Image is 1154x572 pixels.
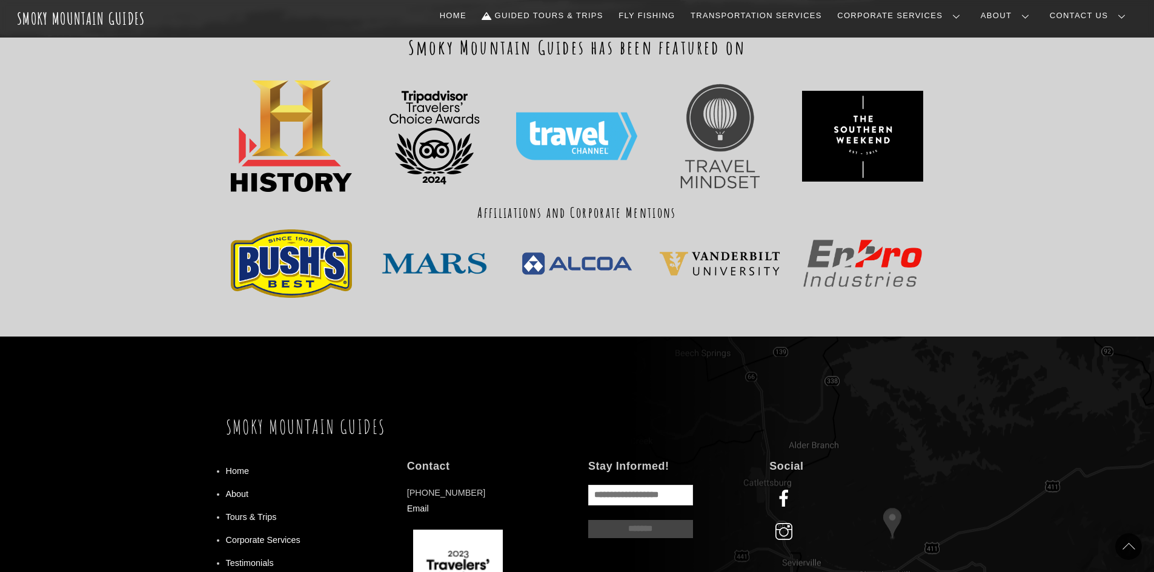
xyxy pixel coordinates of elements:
[516,248,637,280] img: PNGPIX-COM-Alcoa-Logo-PNG-Transparent
[374,70,495,203] img: TC_transparent_BF Logo_L_2024_RGB
[226,489,249,499] a: About
[231,81,352,192] img: PinClipart.com_free-job-clip-art_2123767
[226,415,386,439] a: Smoky Mountain Guides
[407,485,566,517] p: [PHONE_NUMBER]
[769,527,803,537] a: instagram
[407,459,566,473] h4: Contact
[477,3,608,28] a: Guided Tours & Trips
[516,91,637,182] img: Travel_Channel
[1045,3,1135,28] a: Contact Us
[659,76,780,197] img: Travel+Mindset
[231,229,352,298] img: bushs-best-logo
[802,91,923,182] img: ece09f7c36744c8fa1a1437cfc0e485a-hd
[226,535,300,545] a: Corporate Services
[17,8,145,28] a: Smoky Mountain Guides
[226,35,929,60] h2: Smoky Mountain Guides has been featured on
[614,3,680,28] a: Fly Fishing
[588,459,747,473] h4: Stay Informed!
[832,3,970,28] a: Corporate Services
[769,459,928,473] h4: Social
[976,3,1039,28] a: About
[769,493,803,503] a: facebook
[659,251,780,276] img: 225d4cf12a6e9da6996dc3d47250e4de
[374,251,495,275] img: Mars-Logo
[226,558,274,568] a: Testimonials
[435,3,471,28] a: Home
[226,203,929,222] h3: Affiliations and Corporate Mentions
[407,504,429,513] a: Email
[226,512,277,522] a: Tours & Trips
[686,3,826,28] a: Transportation Services
[802,238,923,288] img: Enpro_Industries_logo.svg
[226,466,249,476] a: Home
